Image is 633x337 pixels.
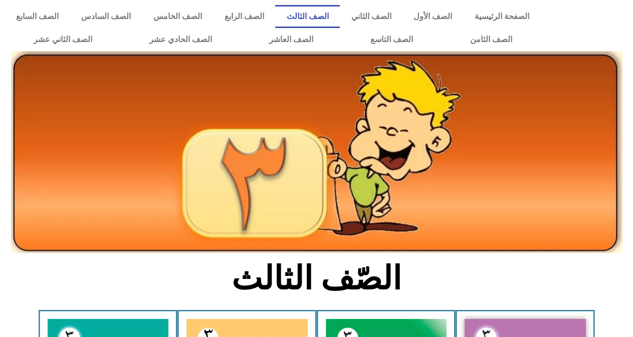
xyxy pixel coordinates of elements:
a: الصف العاشر [241,28,342,51]
a: الصف الحادي عشر [121,28,241,51]
a: الصف السادس [70,5,142,28]
a: الصفحة الرئيسية [464,5,541,28]
a: الصف الثاني عشر [5,28,121,51]
a: الصف الأول [402,5,464,28]
a: الصف الثاني [340,5,402,28]
a: الصف الثامن [442,28,541,51]
a: الصف الخامس [142,5,214,28]
a: الصف الثالث [275,5,340,28]
a: الصف الرابع [214,5,276,28]
a: الصف التاسع [342,28,442,51]
h2: الصّف الثالث [151,259,482,298]
a: الصف السابع [5,5,70,28]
